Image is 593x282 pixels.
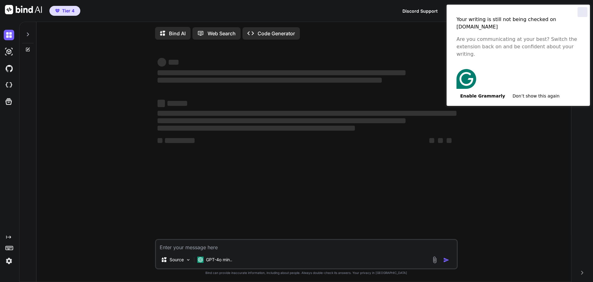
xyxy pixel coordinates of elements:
img: darkChat [4,30,14,40]
span: ‌ [438,138,443,143]
span: ‌ [158,138,162,143]
p: Code Generator [258,30,295,37]
img: attachment [431,256,438,263]
img: Bind AI [5,5,42,14]
img: premium [55,9,60,13]
img: githubDark [4,63,14,74]
span: ‌ [158,118,406,123]
p: GPT-4o min.. [206,257,232,263]
img: darkAi-studio [4,46,14,57]
p: Bind can provide inaccurate information, including about people. Always double-check its answers.... [155,271,458,275]
img: cloudideIcon [4,80,14,90]
span: ‌ [167,101,187,106]
p: Bind AI [169,30,186,37]
span: ‌ [429,138,434,143]
span: ‌ [158,100,165,107]
span: ‌ [158,70,406,75]
img: Pick Models [186,257,191,262]
img: icon [443,257,449,263]
span: ‌ [158,58,166,67]
span: ‌ [169,60,179,65]
button: premiumTier 4 [49,6,80,16]
span: ‌ [158,126,355,131]
span: ‌ [447,138,452,143]
button: Discord Support [402,8,438,14]
span: ‌ [158,78,382,83]
img: GPT-4o mini [197,257,204,263]
span: Tier 4 [62,8,74,14]
p: Source [170,257,184,263]
span: ‌ [158,111,456,116]
span: ‌ [165,138,195,143]
p: Web Search [208,30,236,37]
img: settings [4,256,14,266]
